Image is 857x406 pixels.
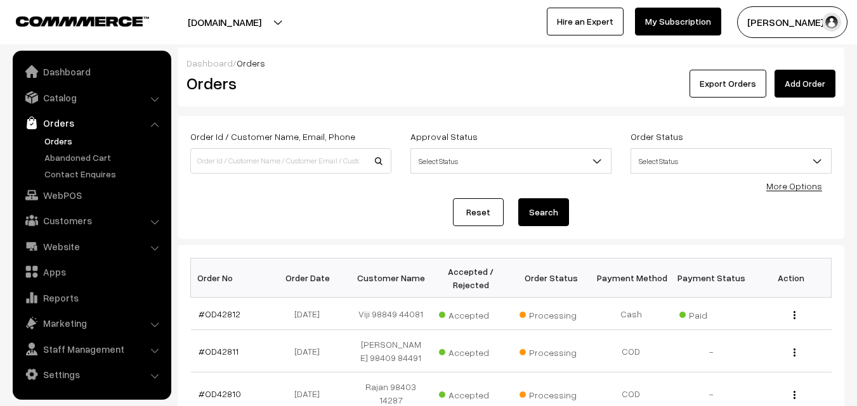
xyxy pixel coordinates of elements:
td: Viji 98849 44081 [351,298,431,330]
a: Dashboard [16,60,167,83]
td: [PERSON_NAME] 98409 84491 [351,330,431,372]
a: #OD42812 [199,308,240,319]
button: [DOMAIN_NAME] [143,6,306,38]
th: Order No [191,258,271,298]
a: Reports [16,286,167,309]
a: Apps [16,260,167,283]
a: #OD42810 [199,388,241,399]
a: Contact Enquires [41,167,167,181]
a: More Options [766,181,822,191]
td: COD [591,330,671,372]
a: #OD42811 [199,346,239,357]
a: My Subscription [635,8,721,35]
a: Customers [16,209,167,232]
div: / [186,56,835,70]
img: Menu [794,348,795,357]
input: Order Id / Customer Name / Customer Email / Customer Phone [190,148,391,174]
span: Paid [679,305,743,322]
a: Website [16,235,167,258]
a: Orders [41,134,167,148]
td: - [671,330,751,372]
span: Processing [520,305,583,322]
span: Select Status [410,148,612,174]
th: Customer Name [351,258,431,298]
a: Staff Management [16,338,167,360]
span: Processing [520,343,583,359]
button: Export Orders [690,70,766,98]
a: Abandoned Cart [41,151,167,164]
span: Accepted [439,385,502,402]
a: Reset [453,198,504,226]
a: Hire an Expert [547,8,624,35]
img: COMMMERCE [16,16,149,26]
td: [DATE] [271,298,351,330]
img: user [822,13,841,32]
a: Add Order [775,70,835,98]
th: Accepted / Rejected [431,258,511,298]
span: Accepted [439,343,502,359]
img: Menu [794,311,795,319]
th: Order Date [271,258,351,298]
h2: Orders [186,73,390,93]
a: Dashboard [186,58,233,68]
a: Orders [16,111,167,134]
th: Action [751,258,831,298]
img: Menu [794,391,795,399]
label: Order Id / Customer Name, Email, Phone [190,130,355,143]
a: COMMMERCE [16,13,127,28]
span: Orders [237,58,265,68]
td: Cash [591,298,671,330]
label: Approval Status [410,130,478,143]
span: Accepted [439,305,502,322]
span: Select Status [631,150,831,172]
button: [PERSON_NAME] s… [737,6,847,38]
a: WebPOS [16,184,167,206]
th: Payment Method [591,258,671,298]
label: Order Status [631,130,683,143]
span: Select Status [631,148,832,174]
span: Select Status [411,150,611,172]
button: Search [518,198,569,226]
th: Payment Status [671,258,751,298]
td: [DATE] [271,330,351,372]
a: Marketing [16,312,167,334]
a: Catalog [16,86,167,109]
span: Processing [520,385,583,402]
a: Settings [16,363,167,386]
th: Order Status [511,258,591,298]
